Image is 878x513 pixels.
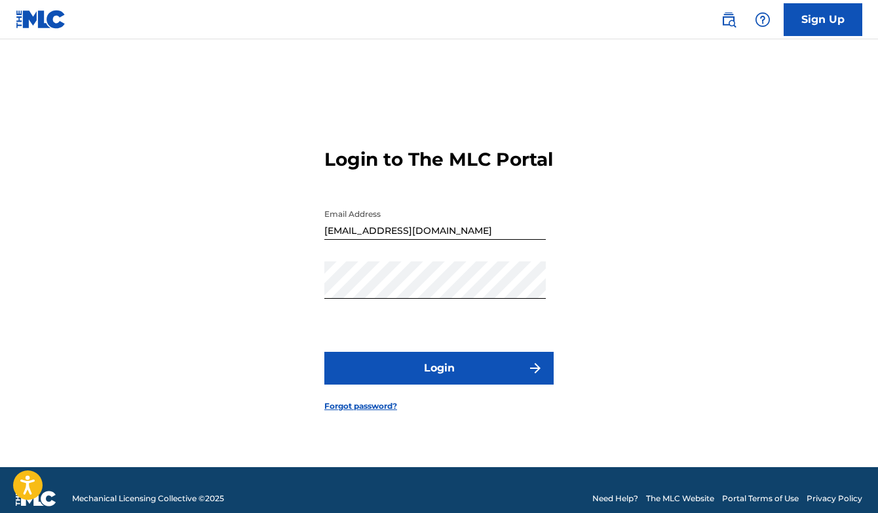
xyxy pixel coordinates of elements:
[16,10,66,29] img: MLC Logo
[722,493,799,504] a: Portal Terms of Use
[16,491,56,506] img: logo
[750,7,776,33] div: Help
[324,352,554,385] button: Login
[324,400,397,412] a: Forgot password?
[592,493,638,504] a: Need Help?
[324,148,553,171] h3: Login to The MLC Portal
[807,493,862,504] a: Privacy Policy
[716,7,742,33] a: Public Search
[784,3,862,36] a: Sign Up
[721,12,736,28] img: search
[527,360,543,376] img: f7272a7cc735f4ea7f67.svg
[72,493,224,504] span: Mechanical Licensing Collective © 2025
[646,493,714,504] a: The MLC Website
[755,12,771,28] img: help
